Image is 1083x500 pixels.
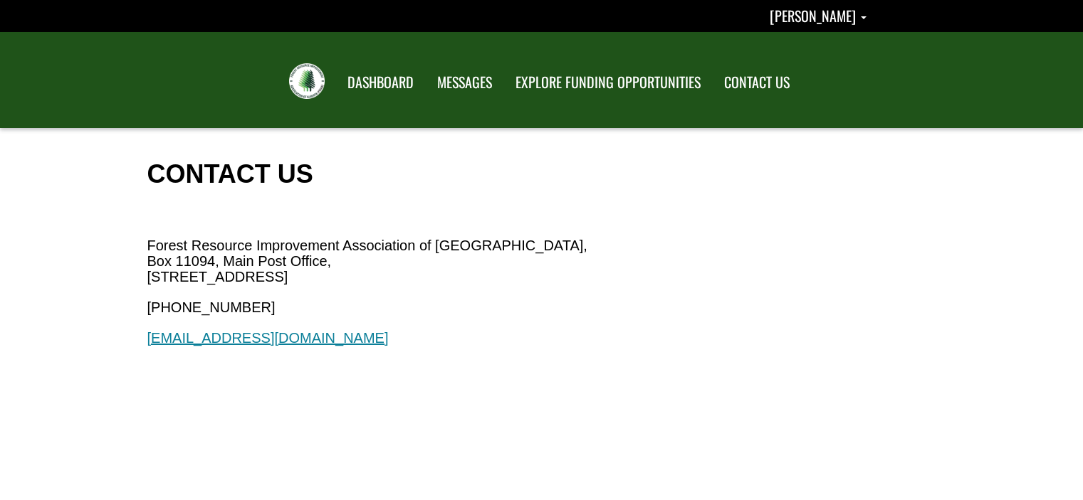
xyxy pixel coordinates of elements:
a: DASHBOARD [337,65,424,100]
a: EXPLORE FUNDING OPPORTUNITIES [505,65,711,100]
a: MESSAGES [427,65,503,100]
h1: CONTACT US [147,160,936,188]
nav: Main Navigation [335,60,800,100]
img: FRIAA Submissions Portal [289,63,325,99]
h4: Forest Resource Improvement Association of [GEOGRAPHIC_DATA], Box 11094, Main Post Office, [STREE... [147,238,936,284]
a: Samantha Benton [770,5,867,26]
a: [EMAIL_ADDRESS][DOMAIN_NAME] [147,330,389,346]
h4: [PHONE_NUMBER] [147,299,936,315]
span: [PERSON_NAME] [770,5,856,26]
a: CONTACT US [713,65,800,100]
